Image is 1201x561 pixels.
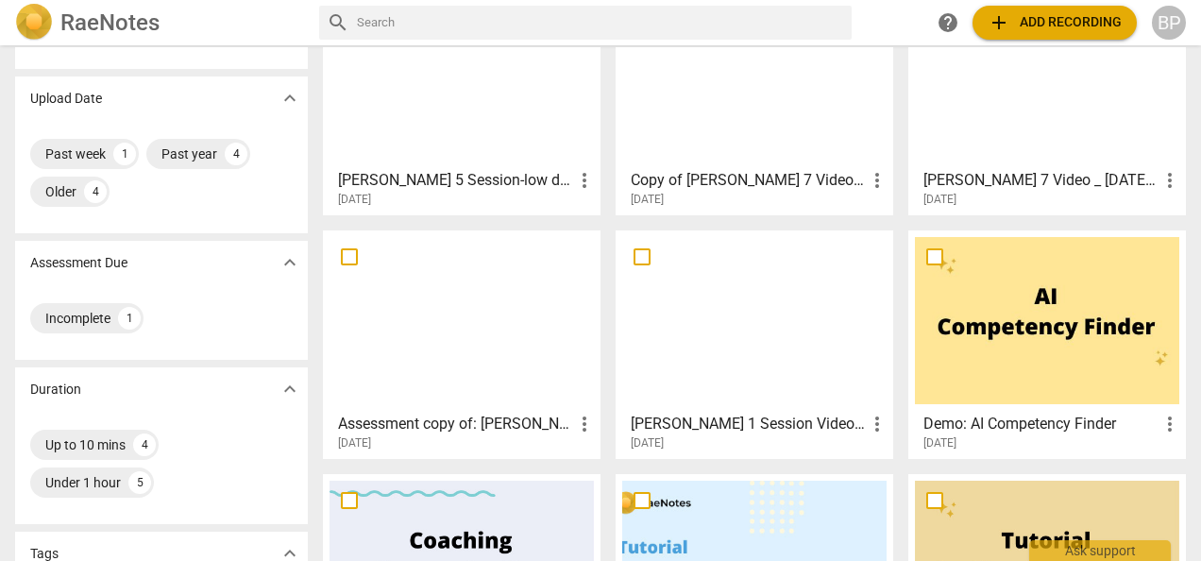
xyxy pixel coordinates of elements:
h3: Assessment copy of: Federico 1 Session Video Barbara Parmeggiani [338,413,573,435]
div: Past week [45,144,106,163]
span: [DATE] [631,192,664,208]
h3: Demo: AI Competency Finder [923,413,1159,435]
div: Older [45,182,76,201]
span: add [988,11,1010,34]
span: help [937,11,959,34]
h3: Copy of Federico 7 Video _ 29-05-25, 16 51 57 [631,169,866,192]
a: Assessment copy of: [PERSON_NAME] 1 Session Video [PERSON_NAME][DATE] [330,237,594,450]
div: Past year [161,144,217,163]
span: expand_more [279,87,301,110]
span: expand_more [279,378,301,400]
button: BP [1152,6,1186,40]
span: more_vert [573,413,596,435]
p: Upload Date [30,89,102,109]
p: Assessment Due [30,253,127,273]
h3: Federico 7 Video _ 29-05-25, 16 51 57 [923,169,1159,192]
button: Show more [276,248,304,277]
div: Up to 10 mins [45,435,126,454]
div: 1 [113,143,136,165]
h3: Federico 1 Session Video Barbara Parmeggiani [631,413,866,435]
div: Incomplete [45,309,110,328]
a: [PERSON_NAME] 1 Session Video [PERSON_NAME][DATE] [622,237,887,450]
span: expand_more [279,251,301,274]
span: [DATE] [631,435,664,451]
div: 1 [118,307,141,330]
div: Ask support [1029,540,1171,561]
a: LogoRaeNotes [15,4,304,42]
div: 4 [84,180,107,203]
div: 4 [133,433,156,456]
a: Help [931,6,965,40]
p: Duration [30,380,81,399]
button: Upload [973,6,1137,40]
button: Show more [276,84,304,112]
span: search [327,11,349,34]
div: Under 1 hour [45,473,121,492]
a: Demo: AI Competency Finder[DATE] [915,237,1179,450]
span: [DATE] [923,435,956,451]
div: 5 [128,471,151,494]
h2: RaeNotes [60,9,160,36]
h3: Federico 5 Session-low definition Img 7251 [338,169,573,192]
span: [DATE] [338,192,371,208]
input: Search [357,8,844,38]
span: Add recording [988,11,1122,34]
div: 4 [225,143,247,165]
span: more_vert [1159,169,1181,192]
span: more_vert [866,413,888,435]
span: [DATE] [338,435,371,451]
button: Show more [276,375,304,403]
span: more_vert [1159,413,1181,435]
img: Logo [15,4,53,42]
span: more_vert [573,169,596,192]
span: more_vert [866,169,888,192]
span: [DATE] [923,192,956,208]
